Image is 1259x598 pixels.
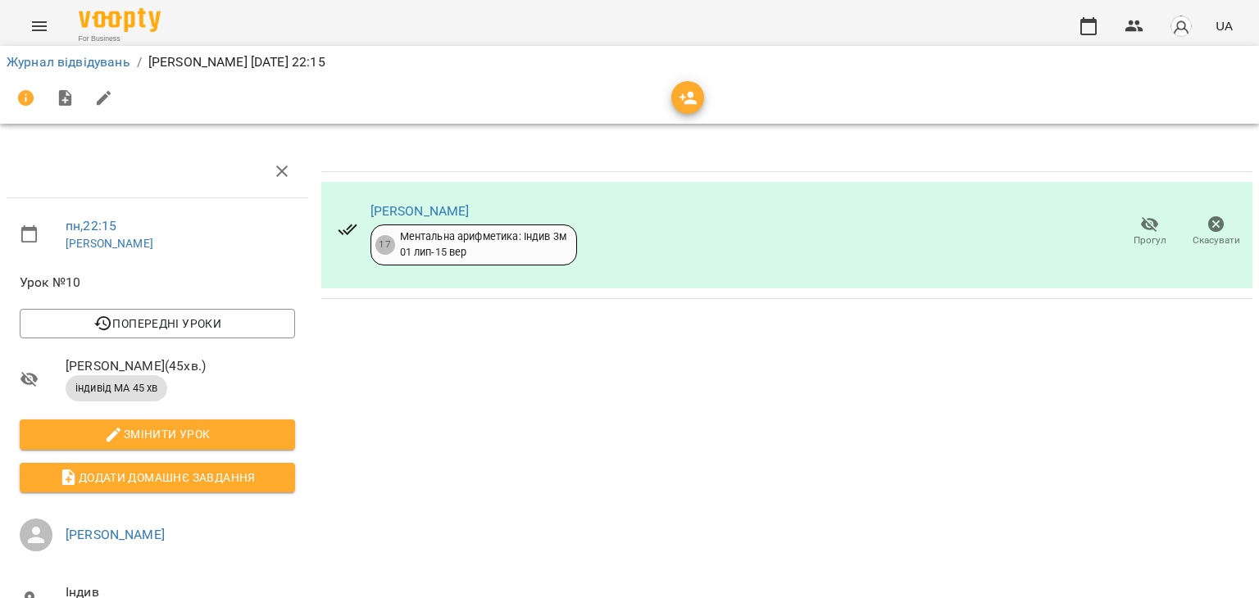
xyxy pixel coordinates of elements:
[33,468,282,487] span: Додати домашнє завдання
[1116,209,1183,255] button: Прогул
[20,273,295,292] span: Урок №10
[79,8,161,32] img: Voopty Logo
[375,235,395,255] div: 17
[1170,15,1193,38] img: avatar_s.png
[7,52,1252,72] nav: breadcrumb
[66,381,167,396] span: індивід МА 45 хв
[66,527,165,542] a: [PERSON_NAME]
[7,54,130,70] a: Журнал відвідувань
[1193,233,1240,247] span: Скасувати
[20,463,295,492] button: Додати домашнє завдання
[66,218,116,233] a: пн , 22:15
[33,314,282,333] span: Попередні уроки
[20,309,295,338] button: Попередні уроки
[1209,11,1239,41] button: UA
[370,203,470,219] a: [PERSON_NAME]
[33,424,282,444] span: Змінити урок
[1183,209,1249,255] button: Скасувати
[20,7,59,46] button: Menu
[20,419,295,449] button: Змінити урок
[400,229,566,260] div: Ментальна арифметика: Індив 3м 01 лип - 15 вер
[79,34,161,44] span: For Business
[137,52,142,72] li: /
[66,356,295,376] span: [PERSON_NAME] ( 45 хв. )
[148,52,325,72] p: [PERSON_NAME] [DATE] 22:15
[1216,17,1233,34] span: UA
[1134,233,1166,247] span: Прогул
[66,237,153,250] a: [PERSON_NAME]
